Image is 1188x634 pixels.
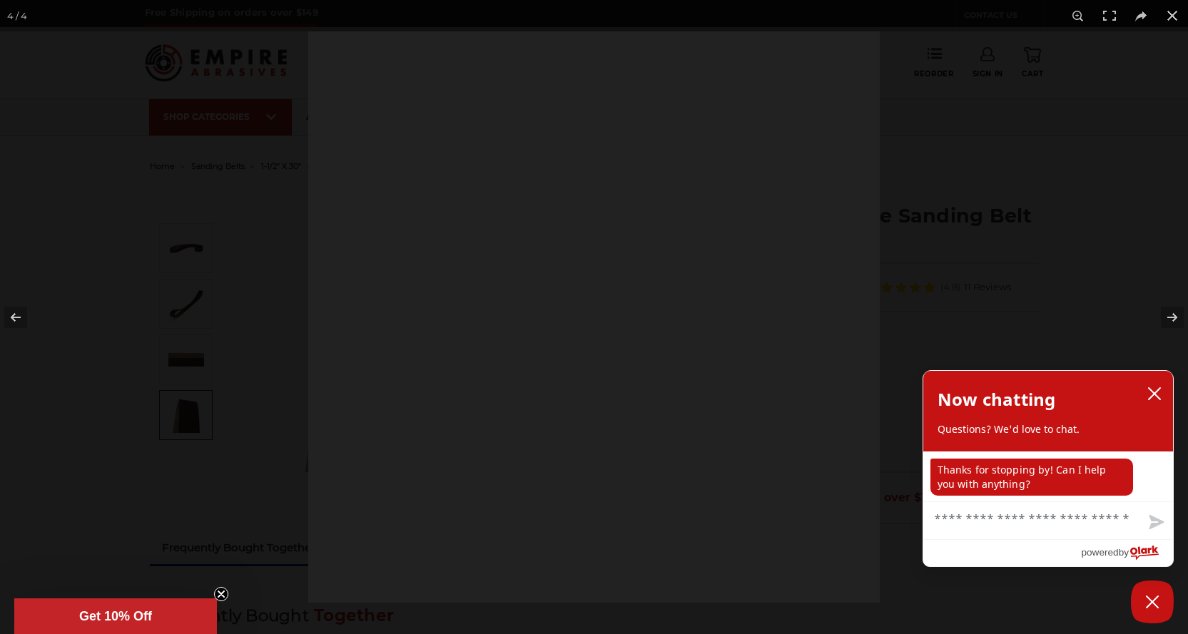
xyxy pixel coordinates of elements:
[79,609,152,623] span: Get 10% Off
[1138,282,1188,353] button: Next (arrow right)
[938,385,1055,414] h2: Now chatting
[930,459,1133,496] p: Thanks for stopping by! Can I help you with anything?
[1119,543,1129,561] span: by
[1131,581,1174,623] button: Close Chatbox
[214,587,228,601] button: Close teaser
[923,451,1173,501] div: chat
[1143,383,1166,404] button: close chatbox
[1081,543,1118,561] span: powered
[14,598,217,634] div: Get 10% OffClose teaser
[1137,506,1173,539] button: Send message
[923,370,1174,567] div: olark chatbox
[1081,540,1173,566] a: Powered by Olark
[938,422,1159,436] p: Questions? We'd love to chat.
